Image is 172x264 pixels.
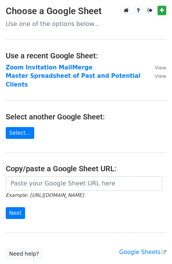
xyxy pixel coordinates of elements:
a: View [147,64,166,71]
a: Master Spreadsheet of Past and Potential Clients [6,72,140,88]
input: Paste your Google Sheet URL here [6,176,162,191]
p: Use one of the options below... [6,20,166,28]
small: Example: [URL][DOMAIN_NAME] [6,192,84,198]
small: View [155,65,166,71]
a: Select... [6,127,34,139]
h4: Select another Google Sheet: [6,112,166,121]
h4: Copy/paste a Google Sheet URL: [6,164,166,173]
a: Zoom Invitation MailMerge [6,64,92,71]
h3: Choose a Google Sheet [6,6,166,17]
h4: Use a recent Google Sheet: [6,51,166,60]
a: View [147,72,166,79]
small: View [155,73,166,79]
input: Next [6,207,25,219]
a: Need help? [6,248,43,260]
a: Google Sheets [119,249,166,256]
